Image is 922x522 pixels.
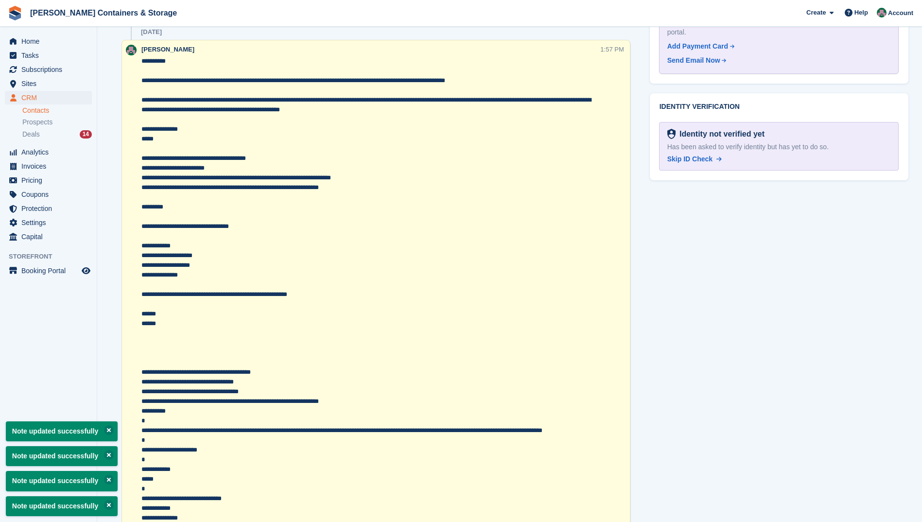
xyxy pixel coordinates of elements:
[21,264,80,278] span: Booking Portal
[5,230,92,244] a: menu
[5,91,92,104] a: menu
[21,174,80,187] span: Pricing
[667,41,887,52] a: Add Payment Card
[5,264,92,278] a: menu
[6,421,118,441] p: Note updated successfully
[5,35,92,48] a: menu
[80,265,92,277] a: Preview store
[5,49,92,62] a: menu
[5,159,92,173] a: menu
[806,8,826,17] span: Create
[888,8,913,18] span: Account
[5,216,92,229] a: menu
[6,446,118,466] p: Note updated successfully
[21,202,80,215] span: Protection
[8,6,22,20] img: stora-icon-8386f47178a22dfd0bd8f6a31ec36ba5ce8667c1dd55bd0f319d3a0aa187defe.svg
[5,174,92,187] a: menu
[21,91,80,104] span: CRM
[22,106,92,115] a: Contacts
[667,142,890,152] div: Has been asked to verify identity but has yet to do so.
[600,45,624,54] div: 1:57 PM
[21,159,80,173] span: Invoices
[21,49,80,62] span: Tasks
[667,17,890,37] div: You can add it for them, or send an email asking they add it via their portal.
[141,28,162,36] div: [DATE]
[854,8,868,17] span: Help
[5,145,92,159] a: menu
[21,188,80,201] span: Coupons
[5,202,92,215] a: menu
[80,130,92,139] div: 14
[667,129,676,139] img: Identity Verification Ready
[6,496,118,516] p: Note updated successfully
[667,41,728,52] div: Add Payment Card
[21,216,80,229] span: Settings
[5,63,92,76] a: menu
[21,230,80,244] span: Capital
[141,46,194,53] span: [PERSON_NAME]
[667,155,713,163] span: Skip ID Check
[22,129,92,139] a: Deals 14
[667,55,720,66] div: Send Email Now
[5,77,92,90] a: menu
[9,252,97,261] span: Storefront
[5,188,92,201] a: menu
[676,128,765,140] div: Identity not verified yet
[667,154,722,164] a: Skip ID Check
[21,63,80,76] span: Subscriptions
[21,35,80,48] span: Home
[22,130,40,139] span: Deals
[22,118,52,127] span: Prospects
[22,117,92,127] a: Prospects
[877,8,887,17] img: Julia Marcham
[660,103,899,111] h2: Identity verification
[21,77,80,90] span: Sites
[126,45,137,55] img: Julia Marcham
[21,145,80,159] span: Analytics
[26,5,181,21] a: [PERSON_NAME] Containers & Storage
[6,471,118,491] p: Note updated successfully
